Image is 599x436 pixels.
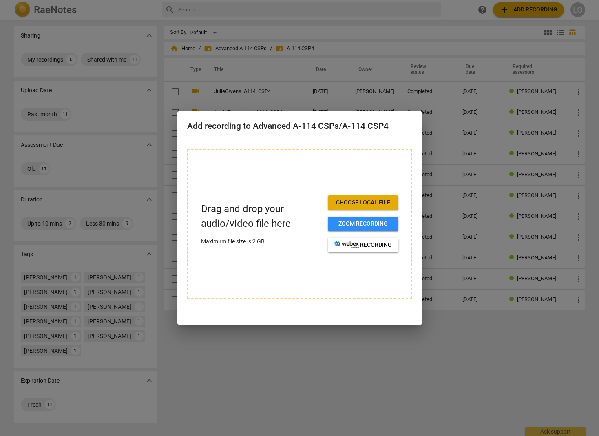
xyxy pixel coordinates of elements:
button: Zoom recording [328,217,398,231]
p: Drag and drop your audio/video file here [201,202,321,230]
button: Choose local file [328,195,398,210]
span: Choose local file [334,199,392,207]
p: Maximum file size is 2 GB [201,237,321,246]
span: recording [334,241,392,249]
button: recording [328,238,398,252]
span: Zoom recording [334,220,392,228]
h2: Add recording to Advanced A-114 CSPs/A-114 CSP4 [187,121,412,131]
